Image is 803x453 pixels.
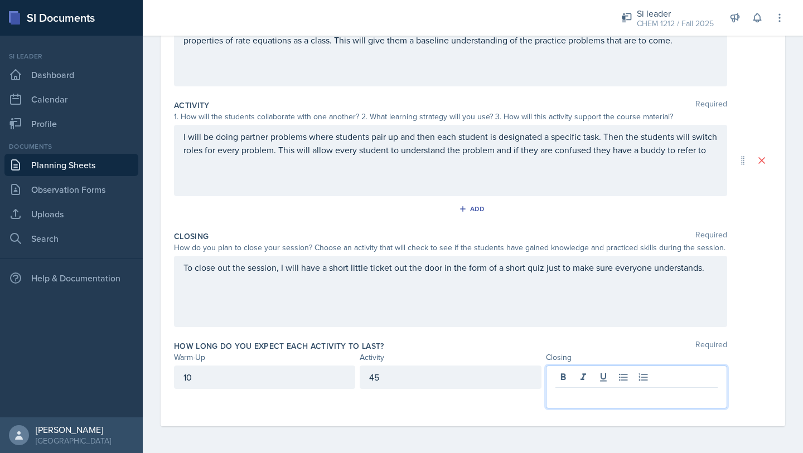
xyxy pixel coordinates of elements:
div: CHEM 1212 / Fall 2025 [637,18,714,30]
span: Required [695,231,727,242]
button: Add [455,201,491,217]
p: To close out the session, I will have a short little ticket out the door in the form of a short q... [183,261,718,274]
a: Dashboard [4,64,138,86]
div: Si leader [4,51,138,61]
span: Required [695,340,727,352]
a: Search [4,227,138,250]
div: [GEOGRAPHIC_DATA] [36,435,111,446]
div: Add [461,204,485,213]
div: 1. How will the students collaborate with one another? 2. What learning strategy will you use? 3.... [174,111,727,123]
p: 45 [369,371,531,384]
label: How long do you expect each activity to last? [174,340,384,352]
label: Closing [174,231,209,242]
a: Observation Forms [4,178,138,201]
div: How do you plan to close your session? Choose an activity that will check to see if the students ... [174,242,727,254]
div: [PERSON_NAME] [36,424,111,435]
p: I will be doing partner problems where students pair up and then each student is designated a spe... [183,130,718,157]
div: Si leader [637,7,714,20]
div: Activity [360,352,541,363]
div: Help & Documentation [4,267,138,289]
div: Warm-Up [174,352,355,363]
p: 10 [183,371,346,384]
a: Uploads [4,203,138,225]
span: Required [695,100,727,111]
a: Profile [4,113,138,135]
a: Planning Sheets [4,154,138,176]
div: Closing [546,352,727,363]
label: Activity [174,100,210,111]
a: Calendar [4,88,138,110]
div: Documents [4,142,138,152]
